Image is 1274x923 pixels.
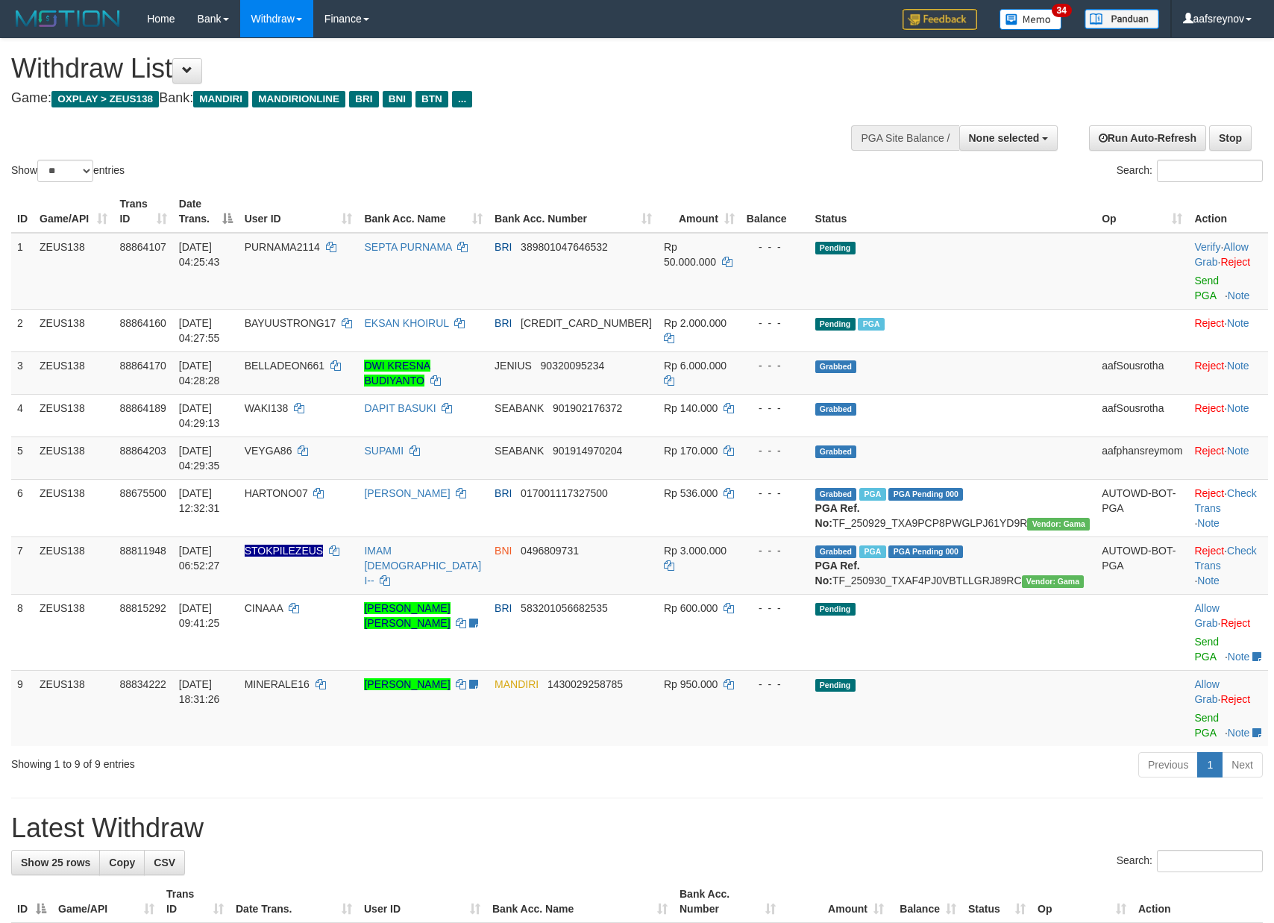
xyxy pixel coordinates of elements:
span: Rp 6.000.000 [664,360,727,372]
span: PGA Pending [888,488,963,501]
span: Rp 140.000 [664,402,718,414]
span: [DATE] 04:29:13 [179,402,220,429]
span: BAYUUSTRONG17 [245,317,336,329]
button: None selected [959,125,1058,151]
th: Bank Acc. Name: activate to sort column ascending [358,190,489,233]
span: Rp 3.000.000 [664,545,727,557]
a: Note [1197,517,1220,529]
span: BTN [415,91,448,107]
a: SUPAMI [364,445,404,457]
a: DWI KRESNA BUDIYANTO [364,360,430,387]
span: · [1194,241,1248,268]
td: ZEUS138 [34,479,113,536]
a: Note [1228,651,1250,663]
td: · · [1188,536,1268,594]
span: Copy 1430029258785 to clipboard [547,678,623,690]
img: MOTION_logo.png [11,7,125,30]
th: Trans ID: activate to sort column ascending [113,190,172,233]
span: [DATE] 04:28:28 [179,360,220,387]
span: BRI [495,602,512,614]
a: Reject [1194,445,1224,457]
span: Copy 017001117327500 to clipboard [521,487,608,499]
h1: Latest Withdraw [11,813,1263,843]
a: Reject [1220,256,1250,268]
span: BNI [495,545,512,557]
a: [PERSON_NAME] [364,678,450,690]
span: Rp 536.000 [664,487,718,499]
label: Search: [1117,160,1263,182]
span: Grabbed [815,403,857,416]
td: aafphansreymom [1096,437,1188,479]
td: 8 [11,594,34,670]
a: Reject [1220,617,1250,629]
td: ZEUS138 [34,670,113,746]
td: TF_250929_TXA9PCP8PWGLPJ61YD9R [809,479,1096,536]
span: Nama rekening ada tanda titik/strip, harap diedit [245,545,324,557]
span: PURNAMA2114 [245,241,320,253]
th: Action [1188,190,1268,233]
a: Verify [1194,241,1220,253]
span: 88811948 [119,545,166,557]
th: ID [11,190,34,233]
input: Search: [1157,850,1263,872]
img: Button%20Memo.svg [1000,9,1062,30]
img: Feedback.jpg [903,9,977,30]
div: PGA Site Balance / [851,125,958,151]
span: MINERALE16 [245,678,310,690]
a: IMAM [DEMOGRAPHIC_DATA] I-- [364,545,481,586]
a: Send PGA [1194,636,1219,663]
a: Note [1197,575,1220,586]
div: - - - [747,677,803,692]
span: OXPLAY > ZEUS138 [51,91,159,107]
span: Rp 600.000 [664,602,718,614]
span: BNI [383,91,412,107]
td: · [1188,594,1268,670]
td: 2 [11,309,34,351]
th: Bank Acc. Number: activate to sort column ascending [674,880,782,923]
div: Showing 1 to 9 of 9 entries [11,751,520,772]
span: Rp 2.000.000 [664,317,727,329]
span: Marked by aafsreyleap [859,545,885,558]
td: 4 [11,394,34,437]
td: ZEUS138 [34,536,113,594]
span: Grabbed [815,545,857,558]
span: PGA Pending [888,545,963,558]
span: BRI [495,317,512,329]
th: Amount: activate to sort column ascending [782,880,890,923]
a: EKSAN KHOIRUL [364,317,448,329]
td: AUTOWD-BOT-PGA [1096,479,1188,536]
label: Search: [1117,850,1263,872]
span: Grabbed [815,360,857,373]
a: DAPIT BASUKI [364,402,436,414]
img: panduan.png [1085,9,1159,29]
a: Check Trans [1194,487,1256,514]
span: Copy 0496809731 to clipboard [521,545,579,557]
span: JENIUS [495,360,532,372]
th: Game/API: activate to sort column ascending [52,880,160,923]
a: Allow Grab [1194,602,1219,629]
td: 3 [11,351,34,394]
span: None selected [969,132,1040,144]
span: MANDIRI [193,91,248,107]
span: [DATE] 06:52:27 [179,545,220,572]
th: Op: activate to sort column ascending [1032,880,1132,923]
a: Allow Grab [1194,241,1248,268]
div: - - - [747,486,803,501]
span: [DATE] 12:32:31 [179,487,220,514]
span: ... [452,91,472,107]
th: Date Trans.: activate to sort column ascending [230,880,358,923]
span: [DATE] 18:31:26 [179,678,220,705]
div: - - - [747,443,803,458]
td: ZEUS138 [34,437,113,479]
td: aafSousrotha [1096,394,1188,437]
th: User ID: activate to sort column ascending [358,880,486,923]
a: [PERSON_NAME] [364,487,450,499]
span: VEYGA86 [245,445,292,457]
label: Show entries [11,160,125,182]
td: · · [1188,233,1268,310]
span: Grabbed [815,488,857,501]
span: BRI [495,241,512,253]
a: Next [1222,752,1263,777]
span: [DATE] 04:25:43 [179,241,220,268]
span: Vendor URL: https://trx31.1velocity.biz [1022,575,1085,588]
